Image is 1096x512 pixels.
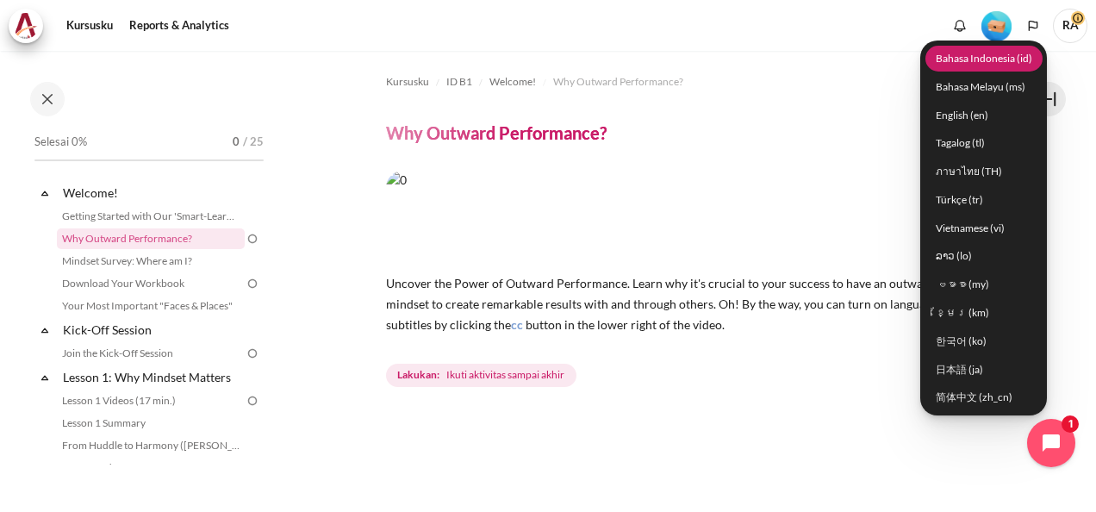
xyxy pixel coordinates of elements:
a: ລາວ ‎(lo)‎ [925,243,1043,270]
a: Join the Kick-Off Session [57,343,245,364]
span: / 25 [243,134,264,151]
a: Welcome! [60,181,245,204]
a: ID B1 [446,72,472,92]
img: Lakukan [245,231,260,247]
a: Türkçe ‎(tr)‎ [925,186,1043,213]
a: Crossword Craze [57,458,245,478]
span: ID B1 [446,74,472,90]
a: ภาษาไทย (TH) [925,158,1043,184]
a: Level #1 [975,9,1018,41]
span: cc [511,317,523,332]
strong: Lakukan: [397,367,439,383]
span: 0 [233,134,240,151]
a: Why Outward Performance? [57,228,245,249]
a: Architeck Architeck [9,9,52,43]
span: button in the lower right of the video. [526,317,725,332]
a: Lesson 1 Videos (17 min.) [57,390,245,411]
a: Bahasa Melayu ‎(ms)‎ [925,73,1043,100]
div: Level #1 [981,9,1012,41]
span: Uncover the Power of Outward Performance. Learn why it's crucial to your success to have an outwa... [386,276,937,332]
a: Welcome! [489,72,536,92]
div: Persyaratan penyelesaian untuk Why Outward Performance? [386,360,580,391]
a: Kick-Off Session [60,318,245,341]
span: Selesai 0% [34,134,87,151]
a: From Huddle to Harmony ([PERSON_NAME] Story) [57,435,245,456]
a: Kursusku [386,72,429,92]
img: 0 [386,171,974,263]
a: 한국어 ‎(ko)‎ [925,328,1043,354]
a: 日本語 ‎(ja)‎ [925,356,1043,383]
h4: Why Outward Performance? [386,122,607,144]
a: Mindset Survey: Where am I? [57,251,245,272]
a: Lesson 1: Why Mindset Matters [60,365,245,389]
img: Level #1 [981,11,1012,41]
a: Download Your Workbook [57,273,245,294]
a: Menu pengguna [1053,9,1087,43]
img: Architeck [14,13,38,39]
div: di samping untuk melihat detail lebih lanjut [947,13,973,39]
span: Welcome! [489,74,536,90]
img: Lakukan [245,276,260,291]
a: Kursusku [60,9,119,43]
span: Ciutkan [36,369,53,386]
a: ဗမာစာ ‎(my)‎ [925,271,1043,297]
span: Ciutkan [36,184,53,202]
span: Ikuti aktivitas sampai akhir [446,367,564,383]
a: English ‎(en)‎ [925,102,1043,128]
a: 简体中文 ‎(zh_cn)‎ [925,384,1043,410]
span: Why Outward Performance? [553,74,683,90]
a: Lesson 1 Summary [57,413,245,434]
a: Your Most Important "Faces & Places" [57,296,245,316]
span: RA [1053,9,1087,43]
a: Vietnamese ‎(vi)‎ [925,215,1043,241]
div: Languages [920,41,1047,415]
a: Reports & Analytics [123,9,235,43]
a: Why Outward Performance? [553,72,683,92]
a: ខ្មែរ ‎(km)‎ [925,299,1043,326]
a: Bahasa Indonesia ‎(id)‎ [925,45,1043,72]
span: Kursusku [386,74,429,90]
a: Getting Started with Our 'Smart-Learning' Platform [57,206,245,227]
span: Ciutkan [36,322,53,339]
nav: Bilah navigasi [386,68,974,96]
img: Lakukan [245,393,260,409]
a: Tagalog ‎(tl)‎ [925,129,1043,156]
img: Lakukan [245,346,260,361]
button: Languages [1020,13,1046,39]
